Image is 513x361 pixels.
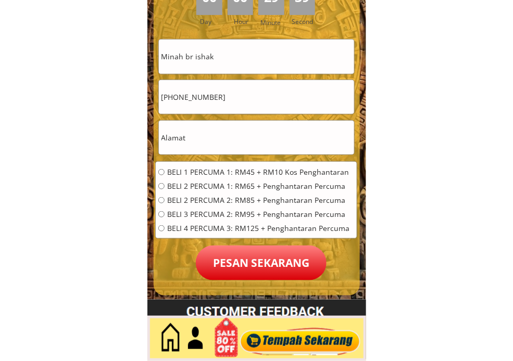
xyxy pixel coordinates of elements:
h3: Hour [234,17,256,27]
p: Pesan sekarang [196,246,327,280]
span: BELI 2 PERCUMA 2: RM85 + Penghantaran Percuma [167,197,349,204]
span: BELI 3 PERCUMA 2: RM95 + Penghantaran Percuma [167,211,349,218]
h3: Minute [260,18,283,28]
input: Alamat [159,121,354,154]
span: BELI 4 PERCUMA 3: RM125 + Penghantaran Percuma [167,225,349,232]
span: BELI 2 PERCUMA 1: RM65 + Penghantaran Percuma [167,183,349,190]
h3: Second [292,17,318,27]
span: BELI 1 PERCUMA 1: RM45 + RM10 Kos Penghantaran [167,169,349,176]
input: Nama [159,40,354,73]
input: Telefon [159,80,354,114]
h3: Day [200,17,226,27]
